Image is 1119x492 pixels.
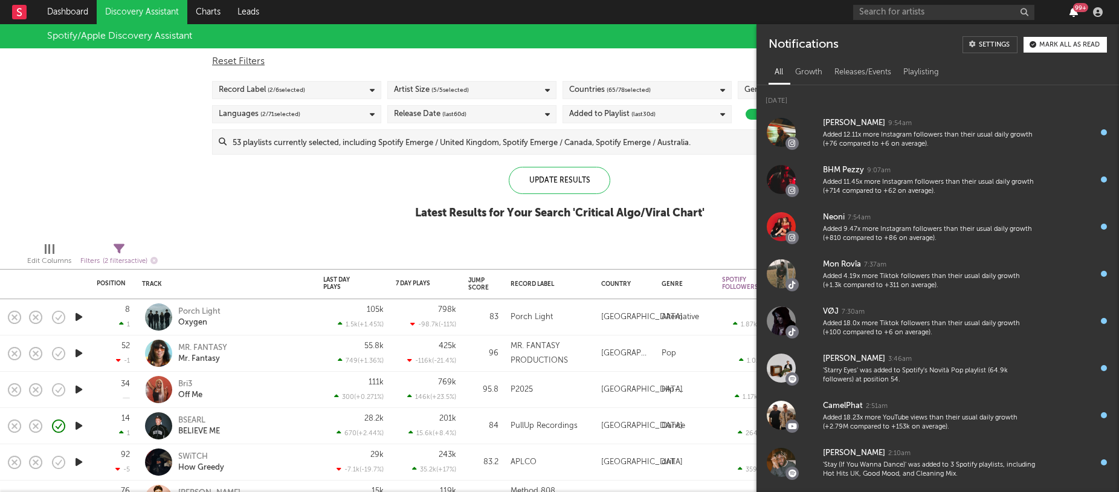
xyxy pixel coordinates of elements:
div: Added to Playlist [569,107,656,121]
div: 92 [121,451,130,459]
div: BHM Pezzy [823,163,864,178]
div: 300 ( +0.271 % ) [334,393,384,401]
input: Search for artists [853,5,1034,20]
div: 'Starry Eyes' was added to Spotify's Novità Pop playlist (64.9k followers) at position 54. [823,366,1036,385]
button: 99+ [1069,7,1078,17]
div: Spotify Followers [722,276,764,291]
span: ( 2 / 71 selected) [260,107,300,121]
div: Release Date [394,107,466,121]
div: 34 [121,380,130,388]
div: P2025 [511,383,533,397]
div: Growth [789,62,828,83]
div: -98.7k ( -11 % ) [410,320,456,328]
a: Neoni7:54amAdded 9.47x more Instagram followers than their usual daily growth (+810 compared to +... [756,203,1119,250]
div: 1 [119,429,130,437]
div: Latest Results for Your Search ' Critical Algo/Viral Chart ' [415,206,705,221]
div: 35.2k ( +17 % ) [412,465,456,473]
a: Porch LightOxygen [178,306,221,328]
div: Filters(2 filters active) [80,239,158,274]
div: PullUp Recordings [511,419,578,433]
div: 7 Day Plays [396,280,438,287]
span: ( 5 / 5 selected) [431,83,469,97]
div: SWiTCH [178,452,224,462]
div: Mark all as read [1039,42,1100,48]
div: 243k [439,451,456,459]
div: Mon Rovîa [823,257,861,272]
div: -1 [116,357,130,364]
span: (last 60 d) [442,107,466,121]
a: VØJ7:30amAdded 18.0x more Tiktok followers than their usual daily growth (+100 compared to +6 on ... [756,297,1119,345]
div: Added 11.45x more Instagram followers than their usual daily growth (+714 compared to +62 on aver... [823,178,1036,196]
a: Mon Rovîa7:37amAdded 4.19x more Tiktok followers than their usual daily growth (+1.3k compared to... [756,250,1119,297]
div: Record Label [219,83,305,97]
div: Bri3 [178,379,202,390]
div: 29k [370,451,384,459]
div: MR. FANTASY PRODUCTIONS [511,339,589,368]
div: BSEARL [178,415,220,426]
div: 1.02k ( -54 % ) [739,357,782,364]
div: 146k ( +23.5 % ) [407,393,456,401]
span: ( 2 / 6 selected) [268,83,305,97]
div: [PERSON_NAME] [823,116,885,131]
div: Spotify/Apple Discovery Assistant [47,29,192,44]
div: Countries [569,83,651,97]
div: Country [601,280,643,288]
div: Releases/Events [828,62,897,83]
input: 53 playlists currently selected, including Spotify Emerge / United Kingdom, Spotify Emerge / Cana... [227,130,906,154]
div: Position [97,280,126,287]
div: [GEOGRAPHIC_DATA] [601,310,683,325]
div: VØJ [823,305,839,319]
div: 15.6k ( +8.4 % ) [408,429,456,437]
div: Added 18.0x more Tiktok followers than their usual daily growth (+100 compared to +6 on average). [823,319,1036,338]
div: [GEOGRAPHIC_DATA] [601,346,650,361]
span: ( 2 filters active) [103,258,147,265]
div: Artist Size [394,83,469,97]
div: Porch Light [178,306,221,317]
span: (last 30 d) [631,107,656,121]
div: BELIEVE ME [178,426,220,437]
div: 769k [438,378,456,386]
div: 14 [121,415,130,422]
div: Filters [80,254,158,269]
div: Added 4.19x more Tiktok followers than their usual daily growth (+1.3k compared to +311 on average). [823,272,1036,291]
div: Neoni [823,210,845,225]
div: [DATE] [756,85,1119,109]
div: Off Me [178,390,202,401]
div: APLCO [511,455,537,470]
div: -116k ( -21.4 % ) [407,357,456,364]
div: 99 + [1073,3,1088,12]
div: 3:46am [888,355,912,364]
div: Mr. Fantasy [178,354,227,364]
div: 2:10am [888,449,911,458]
div: 670 ( +2.44 % ) [337,429,384,437]
div: 95.8 [468,383,498,397]
div: CamelPhat [823,399,863,413]
div: Porch Light [511,310,553,325]
div: 83 [468,310,498,325]
div: -5 [115,465,130,473]
a: [PERSON_NAME]9:54amAdded 12.11x more Instagram followers than their usual daily growth (+76 compa... [756,109,1119,156]
div: 798k [438,306,456,314]
a: MR. FANTASYMr. Fantasy [178,343,227,364]
div: 264 ( -29.2 % ) [738,429,782,437]
div: 55.8k [364,342,384,350]
a: Settings [963,36,1017,53]
button: Mark all as read [1024,37,1107,53]
div: 96 [468,346,498,361]
div: 9:54am [888,119,912,128]
div: Pop [662,346,676,361]
div: Hip-Hop/Rap [662,383,710,397]
div: [GEOGRAPHIC_DATA] [601,419,683,433]
div: Alternative [662,310,699,325]
div: 7:54am [848,213,871,222]
div: 1.17k ( -30.5 % ) [735,393,782,401]
span: ( 65 / 78 selected) [607,83,651,97]
a: [PERSON_NAME]2:10am'Stay (If You Wanna Dance)' was added to 3 Spotify playlists, including Hot Hi... [756,439,1119,486]
div: [PERSON_NAME] [823,352,885,366]
div: Record Label [511,280,583,288]
div: 8 [125,306,130,314]
div: 1.5k ( +1.45 % ) [338,320,384,328]
div: 425k [439,342,456,350]
div: 84 [468,419,498,433]
div: 'Stay (If You Wanna Dance)' was added to 3 Spotify playlists, including Hot Hits UK, Good Mood, a... [823,461,1036,479]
